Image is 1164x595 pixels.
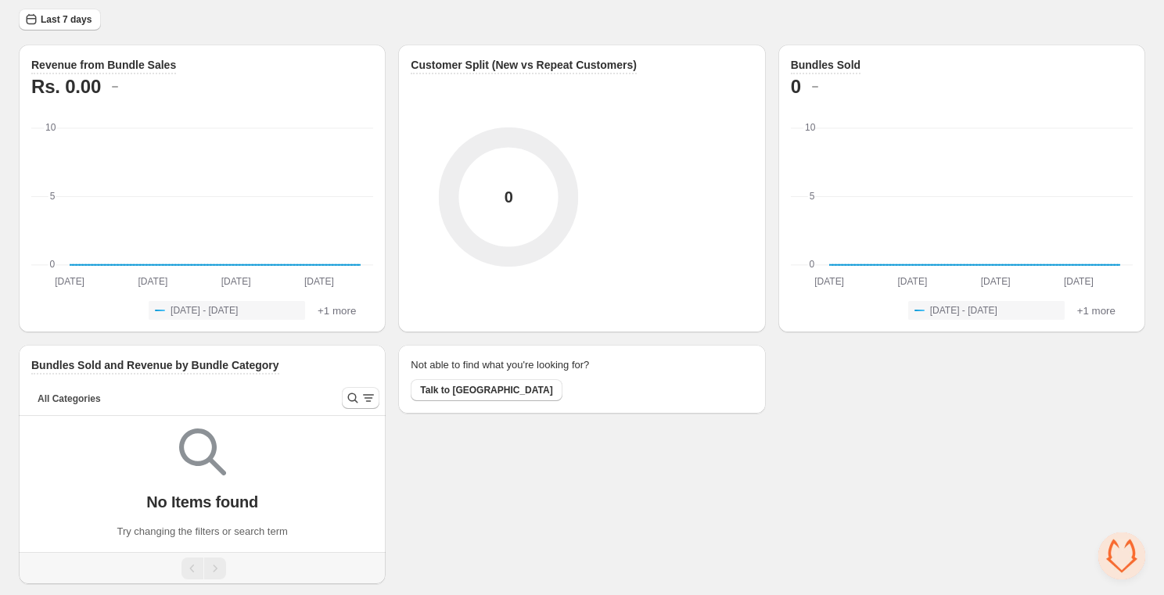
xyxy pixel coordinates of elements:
[138,276,168,287] text: [DATE]
[149,301,305,320] button: [DATE] - [DATE]
[31,357,279,373] h3: Bundles Sold and Revenue by Bundle Category
[179,428,226,475] img: Empty search results
[1064,276,1094,287] text: [DATE]
[411,57,637,73] h3: Customer Split (New vs Repeat Customers)
[814,276,844,287] text: [DATE]
[31,74,101,99] h2: Rs. 0.00
[171,304,238,317] span: [DATE] - [DATE]
[791,74,801,99] h2: 0
[304,276,334,287] text: [DATE]
[146,493,258,511] p: No Items found
[908,301,1065,320] button: [DATE] - [DATE]
[45,122,56,133] text: 10
[411,357,589,373] h2: Not able to find what you're looking for?
[31,57,176,73] h3: Revenue from Bundle Sales
[38,392,101,405] span: All Categories
[19,9,101,30] button: Last 7 days
[930,304,997,317] span: [DATE] - [DATE]
[313,301,361,320] button: +1 more
[117,524,287,539] p: Try changing the filters or search term
[791,57,860,73] h3: Bundles Sold
[411,379,562,401] button: Talk to [GEOGRAPHIC_DATA]
[41,13,92,26] span: Last 7 days
[221,276,251,287] text: [DATE]
[1098,532,1145,579] div: Open chat
[1072,301,1120,320] button: +1 more
[342,387,379,409] button: Search and filter results
[50,191,56,202] text: 5
[809,259,814,270] text: 0
[809,191,814,202] text: 5
[981,276,1011,287] text: [DATE]
[420,384,552,396] span: Talk to [GEOGRAPHIC_DATA]
[55,276,84,287] text: [DATE]
[19,552,386,584] nav: Pagination
[805,122,816,133] text: 10
[50,259,56,270] text: 0
[897,276,927,287] text: [DATE]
